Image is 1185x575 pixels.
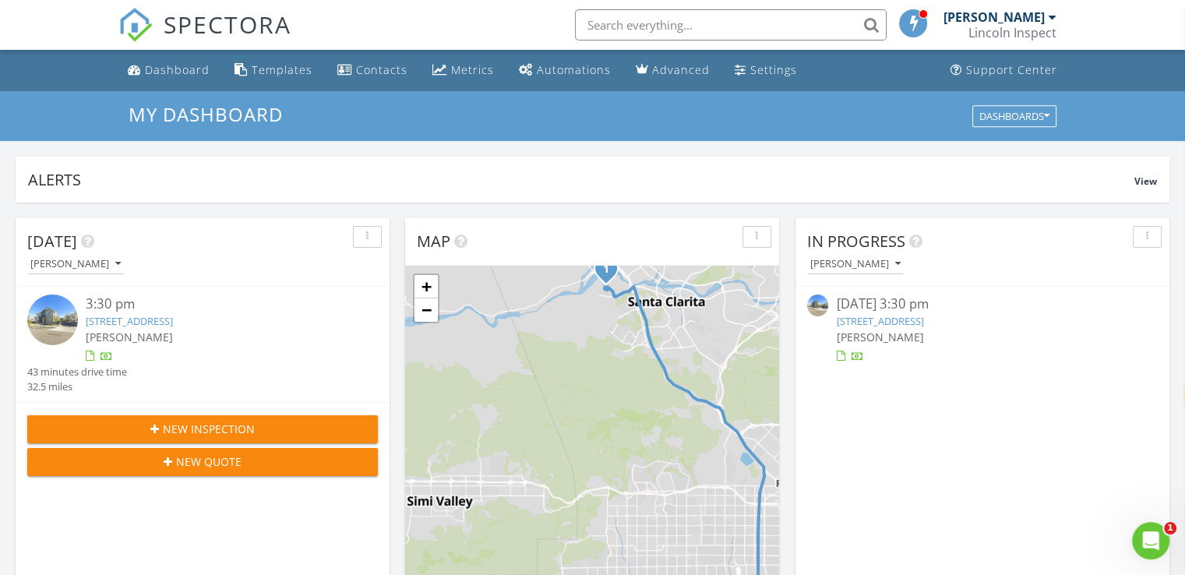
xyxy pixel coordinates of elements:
a: Zoom out [414,298,438,322]
a: Support Center [944,56,1063,85]
span: View [1134,175,1157,188]
span: My Dashboard [129,101,283,127]
a: 3:30 pm [STREET_ADDRESS] [PERSON_NAME] 43 minutes drive time 32.5 miles [27,295,378,394]
a: SPECTORA [118,21,291,54]
span: New Inspection [163,421,255,437]
a: Automations (Basic) [513,56,617,85]
button: [PERSON_NAME] [27,254,124,275]
a: Contacts [331,56,414,85]
div: Advanced [652,62,710,77]
div: Automations [537,62,611,77]
div: [PERSON_NAME] [943,9,1045,25]
div: Settings [750,62,797,77]
img: The Best Home Inspection Software - Spectora [118,8,153,42]
button: New Quote [27,448,378,476]
span: Map [417,231,450,252]
span: New Quote [176,453,242,470]
a: Metrics [426,56,500,85]
div: 32.5 miles [27,379,127,394]
button: New Inspection [27,415,378,443]
div: [PERSON_NAME] [30,259,121,270]
div: Dashboard [145,62,210,77]
div: Metrics [451,62,494,77]
div: Support Center [966,62,1057,77]
div: Alerts [28,169,1134,190]
div: 43 minutes drive time [27,365,127,379]
span: 1 [1164,522,1176,534]
span: [PERSON_NAME] [86,330,173,344]
span: [PERSON_NAME] [836,330,923,344]
a: [DATE] 3:30 pm [STREET_ADDRESS] [PERSON_NAME] [807,295,1158,364]
div: Lincoln Inspect [968,25,1056,41]
span: In Progress [807,231,905,252]
div: 27010 Declaration Rd, VALENCIA, CA 91355 [606,268,615,277]
button: Dashboards [972,105,1056,127]
div: [PERSON_NAME] [810,259,901,270]
a: [STREET_ADDRESS] [86,314,173,328]
div: Templates [252,62,312,77]
span: [DATE] [27,231,77,252]
a: Settings [728,56,803,85]
button: [PERSON_NAME] [807,254,904,275]
a: Zoom in [414,275,438,298]
div: Dashboards [979,111,1049,122]
div: 3:30 pm [86,295,349,314]
i: 1 [603,264,609,275]
img: streetview [27,295,78,345]
a: Advanced [630,56,716,85]
input: Search everything... [575,9,887,41]
a: Templates [228,56,319,85]
a: Dashboard [122,56,216,85]
div: [DATE] 3:30 pm [836,295,1128,314]
div: Contacts [356,62,407,77]
a: [STREET_ADDRESS] [836,314,923,328]
span: SPECTORA [164,8,291,41]
img: streetview [807,295,828,316]
iframe: Intercom live chat [1132,522,1169,559]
